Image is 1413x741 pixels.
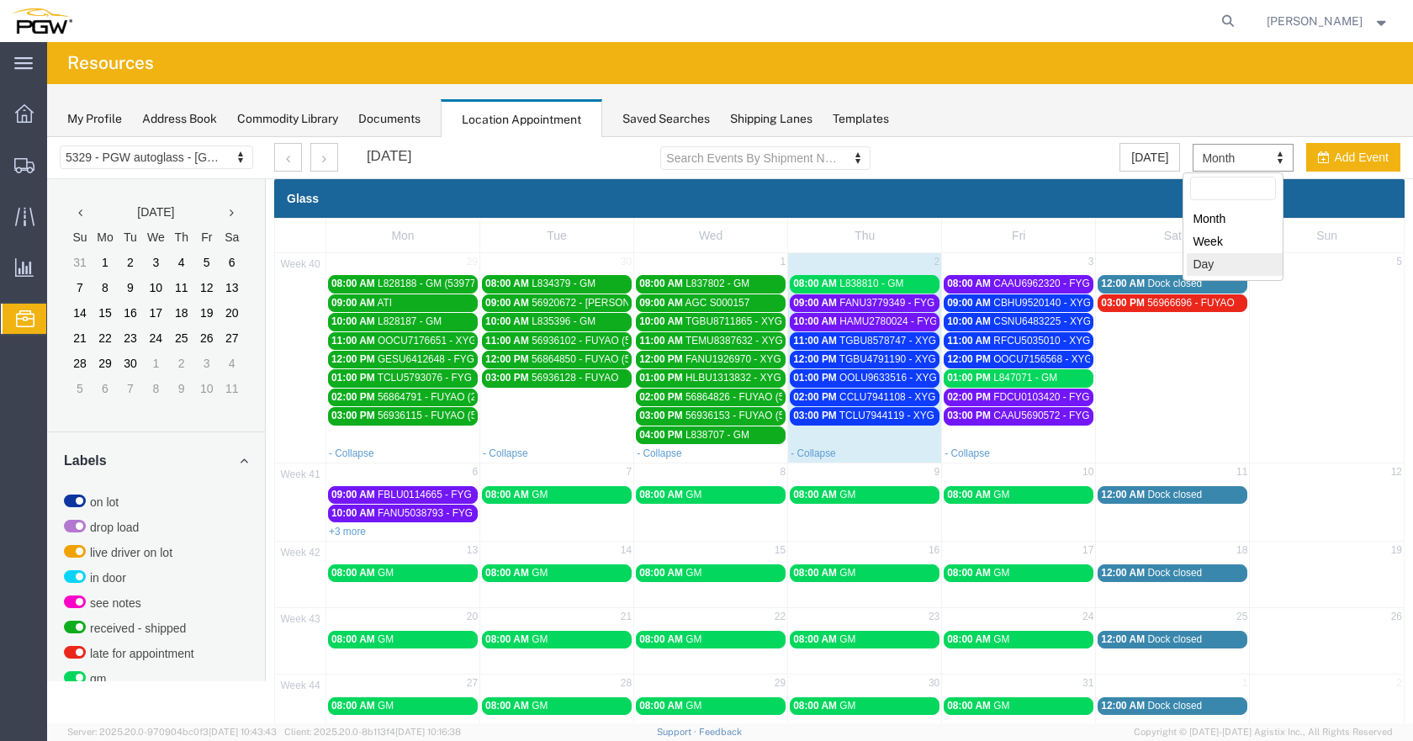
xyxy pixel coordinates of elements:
[67,727,277,737] span: Server: 2025.20.0-970904bc0f3
[47,137,1413,723] iframe: FS Legacy Container
[699,727,742,737] a: Feedback
[1267,12,1363,30] span: Brandy Shannon
[209,727,277,737] span: [DATE] 10:43:43
[622,110,710,128] div: Saved Searches
[1266,11,1390,31] button: [PERSON_NAME]
[67,110,122,128] div: My Profile
[395,727,461,737] span: [DATE] 10:16:38
[358,110,421,128] div: Documents
[730,110,812,128] div: Shipping Lanes
[67,42,154,84] h4: Resources
[1134,725,1393,739] span: Copyright © [DATE]-[DATE] Agistix Inc., All Rights Reserved
[441,99,602,138] div: Location Appointment
[142,110,217,128] div: Address Book
[657,727,699,737] a: Support
[284,727,461,737] span: Client: 2025.20.0-8b113f4
[237,110,338,128] div: Commodity Library
[12,8,72,34] img: logo
[833,110,889,128] div: Templates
